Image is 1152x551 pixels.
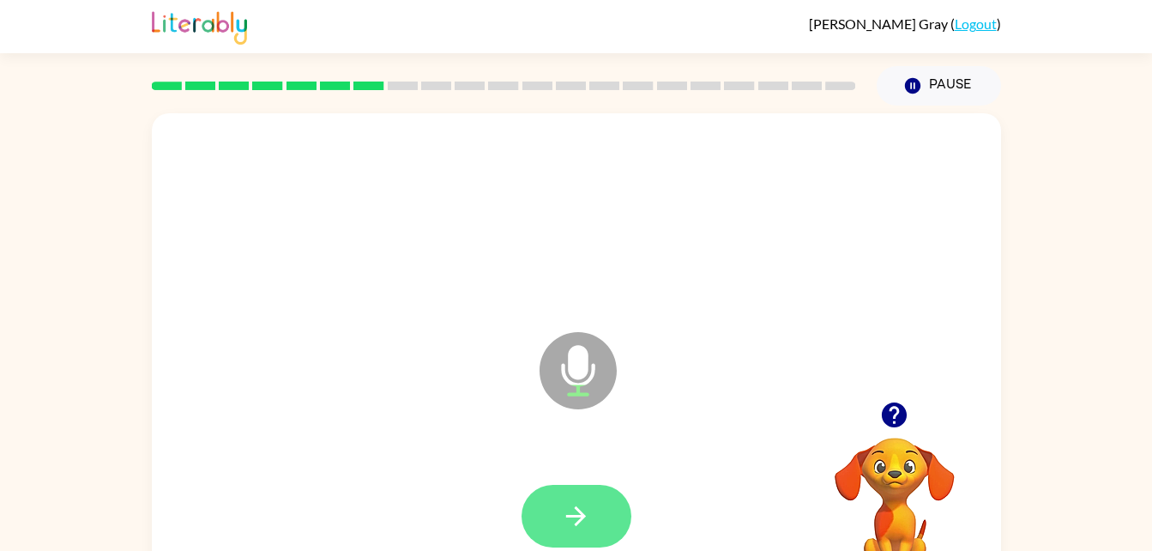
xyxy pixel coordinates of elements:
[152,7,247,45] img: Literably
[955,15,997,32] a: Logout
[809,15,1001,32] div: ( )
[809,15,950,32] span: [PERSON_NAME] Gray
[877,66,1001,106] button: Pause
